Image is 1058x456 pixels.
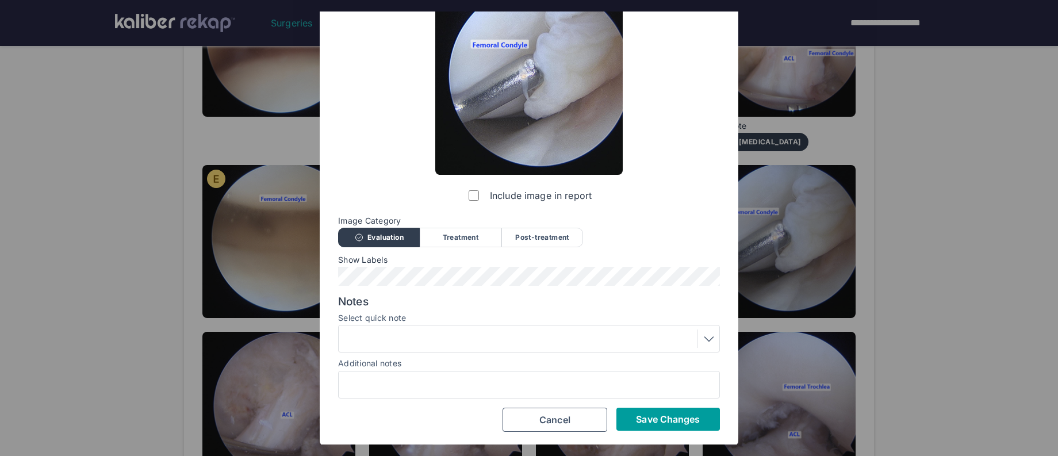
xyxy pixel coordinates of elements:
span: Save Changes [636,413,700,425]
div: Post-treatment [501,228,583,247]
label: Additional notes [338,358,401,368]
button: Cancel [503,408,607,432]
label: Select quick note [338,313,720,323]
button: Save Changes [616,408,720,431]
span: Image Category [338,216,720,225]
div: Treatment [420,228,501,247]
span: Show Labels [338,255,720,265]
div: Evaluation [338,228,420,247]
label: Include image in report [466,184,592,207]
span: Cancel [539,414,570,426]
span: Notes [338,295,720,309]
input: Include image in report [469,190,479,201]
